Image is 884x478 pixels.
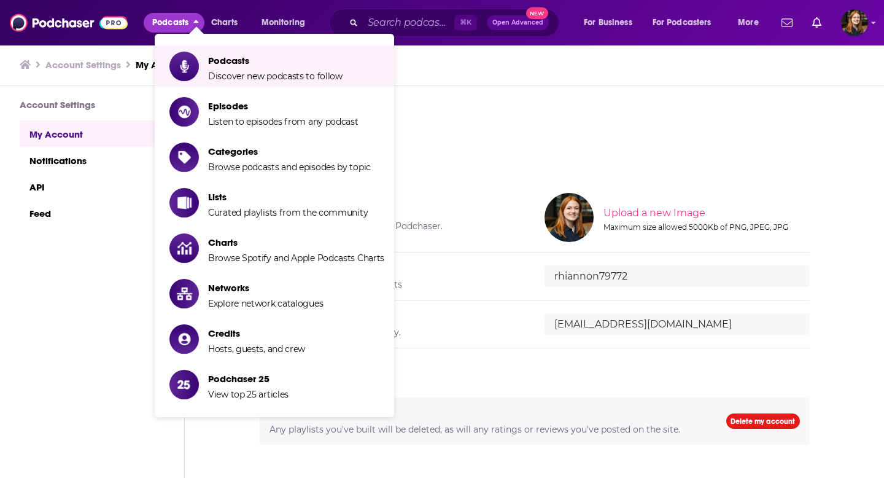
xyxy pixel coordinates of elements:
input: username [545,265,810,287]
h5: Any playlists you've built will be deleted, as will any ratings or reviews you've posted on the s... [269,424,707,435]
span: Open Advanced [492,20,543,26]
span: Episodes [208,100,359,112]
a: My Account [20,120,165,147]
a: Delete my account [726,413,800,429]
span: Logged in as rhiannon79772 [841,9,868,36]
button: Show profile menu [841,9,868,36]
h3: Credentials [260,154,810,173]
span: Lists [208,191,368,203]
span: ⌘ K [454,15,477,31]
span: Podcasts [208,55,343,66]
span: Podcasts [152,14,188,31]
span: Charts [208,237,384,248]
h1: My Account [260,106,810,130]
span: More [738,14,759,31]
span: Curated playlists from the community [208,207,368,218]
span: Browse Spotify and Apple Podcasts Charts [208,253,384,264]
span: Listen to episodes from any podcast [208,116,359,127]
a: Account Settings [45,59,121,71]
button: Open AdvancedNew [487,15,549,30]
span: Categories [208,146,371,157]
span: New [526,7,548,19]
h5: Account Removal [269,407,707,419]
span: Explore network catalogues [208,298,323,309]
button: open menu [729,13,774,33]
h3: Account Settings [20,99,165,111]
span: Monitoring [262,14,305,31]
span: Charts [211,14,238,31]
a: Show notifications dropdown [807,12,826,33]
a: Charts [203,13,245,33]
a: API [20,173,165,200]
span: View top 25 articles [208,389,289,400]
button: open menu [645,13,729,33]
a: Notifications [20,147,165,173]
span: Networks [208,282,323,294]
div: Maximum size allowed 5000Kb of PNG, JPEG, JPG [603,222,807,232]
span: Podchaser 25 [208,373,289,385]
span: Credits [208,327,305,339]
a: My Account [136,59,189,71]
button: open menu [575,13,648,33]
input: Search podcasts, credits, & more... [363,13,454,33]
a: Feed [20,200,165,226]
img: Podchaser - Follow, Share and Rate Podcasts [10,11,128,34]
button: close menu [144,13,204,33]
div: Search podcasts, credits, & more... [341,9,571,37]
span: Hosts, guests, and crew [208,343,305,355]
span: For Business [584,14,632,31]
span: For Podcasters [653,14,711,31]
button: open menu [253,13,321,33]
span: Browse podcasts and episodes by topic [208,162,371,173]
a: Show notifications dropdown [777,12,797,33]
img: Your profile image [545,193,594,242]
span: Discover new podcasts to follow [208,71,343,82]
img: User Profile [841,9,868,36]
input: email [545,313,810,335]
